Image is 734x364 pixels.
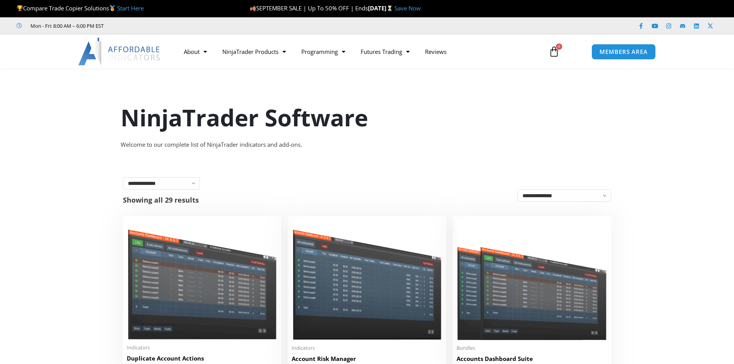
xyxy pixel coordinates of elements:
[109,5,115,11] img: 🥇
[78,38,161,65] img: LogoAI | Affordable Indicators – NinjaTrader
[121,139,614,150] div: Welcome to our complete list of NinjaTrader indicators and add-ons.
[123,196,199,203] p: Showing all 29 results
[395,4,421,12] a: Save Now
[292,220,442,340] img: Account Risk Manager
[121,101,614,134] h1: NinjaTrader Software
[29,21,104,30] span: Mon - Fri: 8:00 AM – 6:00 PM EST
[17,5,23,11] img: 🏆
[127,220,277,340] img: Duplicate Account Actions
[292,345,442,351] span: Indicators
[250,4,368,12] span: SEPTEMBER SALE | Up To 50% OFF | Ends
[114,22,230,30] iframe: Customer reviews powered by Trustpilot
[457,355,607,363] h2: Accounts Dashboard Suite
[127,354,277,362] h2: Duplicate Account Actions
[117,4,144,12] a: Start Here
[457,220,607,340] img: Accounts Dashboard Suite
[17,4,144,12] span: Compare Trade Copier Solutions
[537,40,571,63] a: 0
[176,43,540,60] nav: Menu
[215,43,294,60] a: NinjaTrader Products
[417,43,454,60] a: Reviews
[368,4,395,12] strong: [DATE]
[127,344,277,351] span: Indicators
[294,43,353,60] a: Programming
[517,190,611,202] select: Shop order
[600,49,648,55] span: MEMBERS AREA
[457,345,607,351] span: Bundles
[250,5,256,11] img: 🍂
[591,44,656,60] a: MEMBERS AREA
[176,43,215,60] a: About
[556,44,562,50] span: 0
[353,43,417,60] a: Futures Trading
[387,5,393,11] img: ⌛
[292,355,442,363] h2: Account Risk Manager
